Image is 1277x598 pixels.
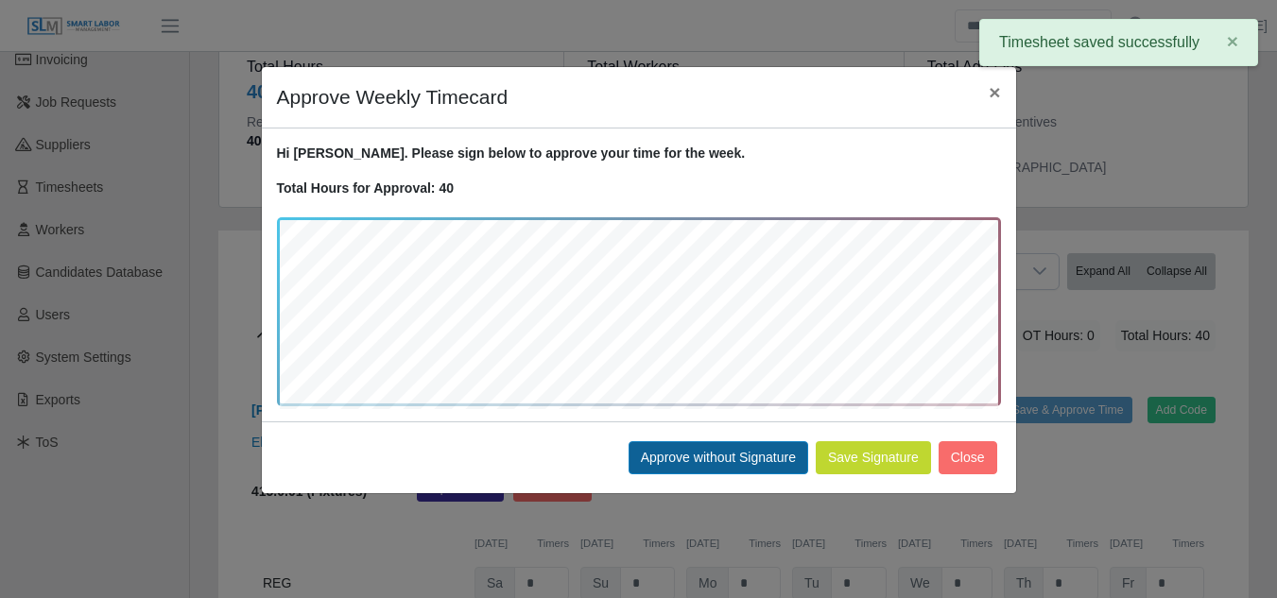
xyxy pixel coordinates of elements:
strong: Hi [PERSON_NAME]. Please sign below to approve your time for the week. [277,145,746,161]
h4: Approve Weekly Timecard [277,82,509,112]
span: × [1227,30,1238,52]
strong: Total Hours for Approval: 40 [277,180,454,196]
button: Close [939,441,997,474]
button: Close [974,67,1015,117]
span: × [989,81,1000,103]
button: Save Signature [816,441,931,474]
button: Approve without Signature [629,441,808,474]
div: Timesheet saved successfully [979,19,1258,66]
